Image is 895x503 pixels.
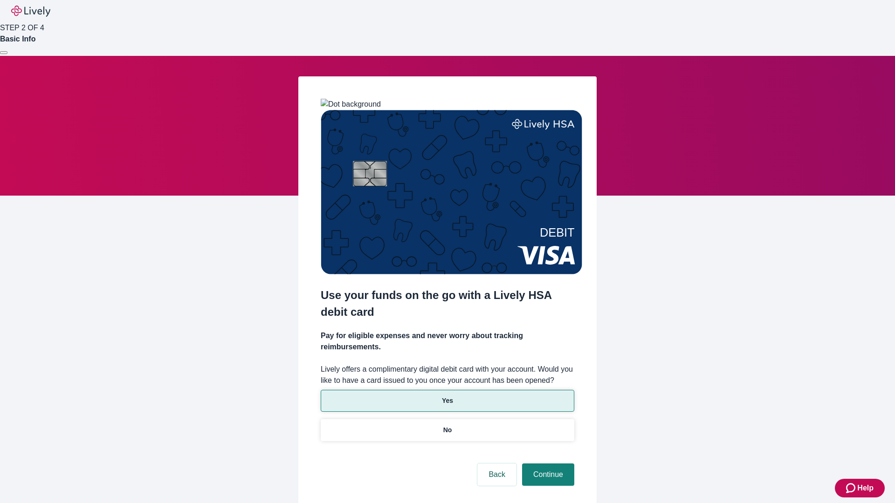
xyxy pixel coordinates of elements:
[321,110,582,274] img: Debit card
[522,463,574,486] button: Continue
[835,479,885,497] button: Zendesk support iconHelp
[442,396,453,406] p: Yes
[321,364,574,386] label: Lively offers a complimentary digital debit card with your account. Would you like to have a card...
[321,390,574,412] button: Yes
[321,419,574,441] button: No
[321,330,574,353] h4: Pay for eligible expenses and never worry about tracking reimbursements.
[477,463,516,486] button: Back
[443,425,452,435] p: No
[321,287,574,320] h2: Use your funds on the go with a Lively HSA debit card
[857,483,874,494] span: Help
[11,6,50,17] img: Lively
[321,99,381,110] img: Dot background
[846,483,857,494] svg: Zendesk support icon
